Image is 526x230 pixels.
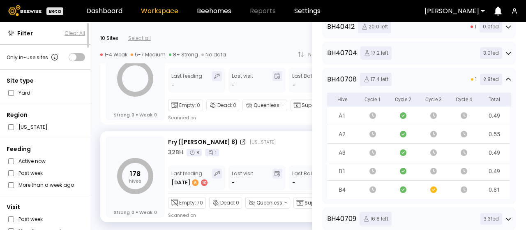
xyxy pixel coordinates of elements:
[250,8,276,14] span: Reports
[339,167,346,175] div: B1
[46,7,63,15] div: Beta
[294,8,321,14] a: Settings
[360,73,392,86] span: 17.4 left
[452,89,475,110] div: Cycle 4
[339,130,346,138] div: A2
[171,71,202,89] div: Last feeding
[131,112,134,118] span: 0
[293,197,330,209] div: Supers:
[232,81,235,89] div: -
[18,215,43,223] label: Past week
[327,74,357,84] div: BH 40708
[480,21,502,33] span: 0.0 fed
[489,130,501,138] div: 0.55
[489,112,501,120] div: 0.49
[358,20,391,33] span: 20.0 left
[471,76,477,83] div: 1
[422,89,445,110] div: Cycle 3
[18,181,74,189] label: More than a week ago
[327,93,358,107] div: Hive
[339,112,346,120] div: A1
[245,197,290,209] div: Queenless:
[292,179,295,187] span: -
[168,114,196,121] div: Scanned on
[8,5,42,16] img: Beewise logo
[7,203,85,211] div: Visit
[489,149,501,157] div: 0.49
[7,145,85,153] div: Feeding
[489,186,501,194] div: 0.81
[392,89,415,110] div: Cycle 2
[334,89,351,110] div: Hive
[18,123,48,131] label: [US_STATE]
[479,93,510,107] div: Total
[201,179,208,186] div: 10
[141,8,178,14] a: Workspace
[418,93,449,107] div: Cycle 3
[197,102,200,109] span: 0
[232,179,235,187] div: -
[168,197,206,209] div: Empty:
[327,48,357,58] div: BH 40704
[65,30,85,37] button: Clear All
[361,89,384,110] div: Cycle 1
[154,209,157,215] span: 0
[233,102,236,109] span: 0
[449,93,479,107] div: Cycle 4
[242,100,287,111] div: Queenless:
[168,138,238,146] div: Fry ([PERSON_NAME] 8)
[100,35,118,42] div: 10 Sites
[358,93,388,107] div: Cycle 1
[131,209,134,215] span: 0
[169,51,198,58] div: 8+ Strong
[192,179,198,186] div: 6
[18,169,43,177] label: Past week
[7,111,85,119] div: Region
[292,169,325,187] div: Last Balance
[249,139,276,145] div: [US_STATE]
[86,8,122,14] a: Dashboard
[100,51,127,58] div: 1-4 Weak
[489,167,501,175] div: 0.49
[131,51,166,58] div: 5-7 Medium
[114,209,157,215] div: Strong Weak
[284,199,287,207] span: -
[171,179,208,187] div: [DATE]
[18,157,46,165] label: Active now
[171,169,208,187] div: Last feeding
[206,100,239,111] div: Dead:
[308,52,349,57] div: North to South
[360,212,392,225] span: 16.8 left
[471,23,476,30] div: 1
[130,169,141,179] tspan: 178
[339,186,346,194] div: B4
[232,169,253,187] div: Last visit
[327,214,356,224] div: BH 40709
[171,81,175,89] div: -
[129,178,141,184] tspan: hives
[209,197,242,209] div: Dead:
[232,71,253,89] div: Last visit
[7,52,60,62] div: Only in-use sites
[360,46,392,60] span: 17.2 left
[168,148,183,157] div: 32 BH
[480,74,502,85] span: 2.8 fed
[128,35,151,42] div: Select all
[485,89,503,110] div: Total
[114,112,157,118] div: Strong Weak
[201,51,226,58] div: No data
[17,29,33,38] span: Filter
[197,199,203,207] span: 70
[187,149,202,156] div: 8
[281,102,284,109] span: -
[18,88,30,97] label: Yard
[197,8,231,14] a: Beehomes
[292,81,295,89] span: -
[291,100,327,111] div: Supers:
[154,112,157,118] span: 0
[168,212,196,218] div: Scanned on
[168,100,203,111] div: Empty:
[292,71,325,89] div: Last Balance
[480,47,502,59] span: 3.0 fed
